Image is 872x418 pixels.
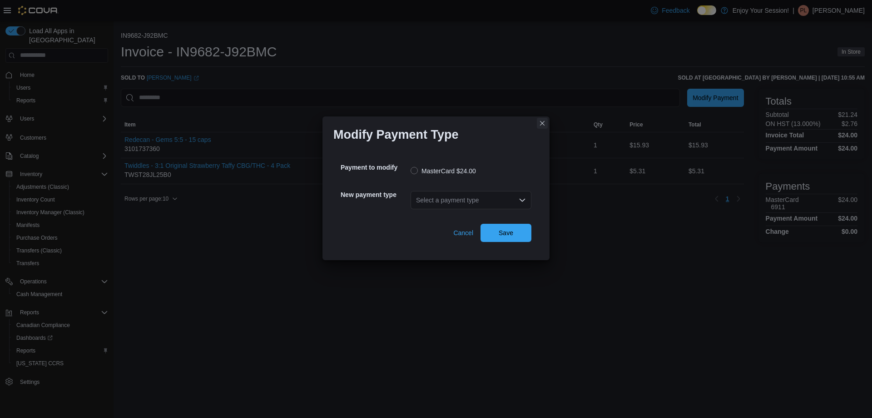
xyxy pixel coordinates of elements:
[519,196,526,204] button: Open list of options
[481,224,531,242] button: Save
[450,224,477,242] button: Cancel
[499,228,513,237] span: Save
[333,127,459,142] h1: Modify Payment Type
[537,118,548,129] button: Closes this modal window
[416,195,417,206] input: Accessible screen reader label
[453,228,473,237] span: Cancel
[411,166,476,176] label: MasterCard $24.00
[341,158,409,176] h5: Payment to modify
[341,186,409,204] h5: New payment type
